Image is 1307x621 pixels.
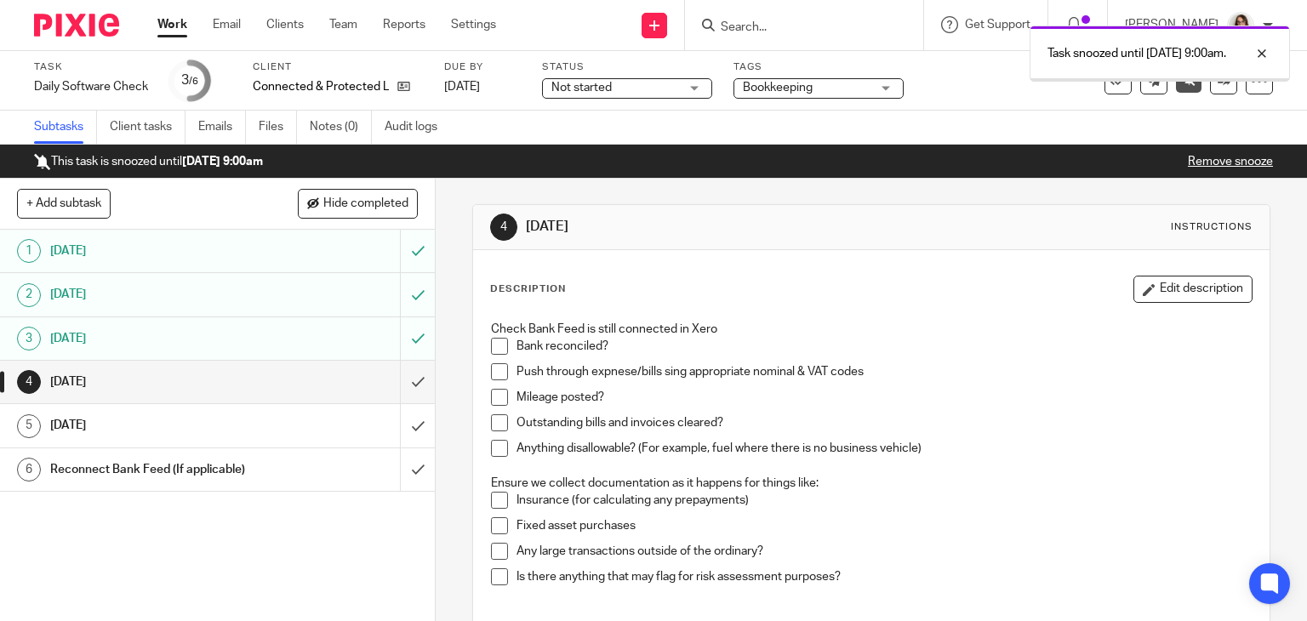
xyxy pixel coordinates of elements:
[17,327,41,350] div: 3
[34,111,97,144] a: Subtasks
[17,189,111,218] button: + Add subtask
[298,189,418,218] button: Hide completed
[551,82,612,94] span: Not started
[491,475,1253,492] p: Ensure we collect documentation as it happens for things like:
[110,111,185,144] a: Client tasks
[517,568,1253,585] p: Is there anything that may flag for risk assessment purposes?
[50,413,272,438] h1: [DATE]
[17,239,41,263] div: 1
[34,78,148,95] div: Daily Software Check
[50,238,272,264] h1: [DATE]
[181,71,198,90] div: 3
[50,326,272,351] h1: [DATE]
[542,60,712,74] label: Status
[1133,276,1253,303] button: Edit description
[517,363,1253,380] p: Push through expnese/bills sing appropriate nominal & VAT codes
[743,82,813,94] span: Bookkeeping
[198,111,246,144] a: Emails
[517,517,1253,534] p: Fixed asset purchases
[385,111,450,144] a: Audit logs
[1171,220,1253,234] div: Instructions
[383,16,425,33] a: Reports
[213,16,241,33] a: Email
[50,282,272,307] h1: [DATE]
[266,16,304,33] a: Clients
[50,369,272,395] h1: [DATE]
[323,197,408,211] span: Hide completed
[17,370,41,394] div: 4
[253,60,423,74] label: Client
[189,77,198,86] small: /6
[34,60,148,74] label: Task
[259,111,297,144] a: Files
[34,153,263,170] p: This task is snoozed until
[253,78,389,95] p: Connected & Protected Ltd
[490,214,517,241] div: 4
[1227,12,1254,39] img: Caroline%20-%20HS%20-%20LI.png
[1047,45,1226,62] p: Task snoozed until [DATE] 9:00am.
[157,16,187,33] a: Work
[1188,156,1273,168] a: Remove snooze
[451,16,496,33] a: Settings
[17,414,41,438] div: 5
[50,457,272,482] h1: Reconnect Bank Feed (If applicable)
[517,543,1253,560] p: Any large transactions outside of the ordinary?
[491,321,1253,338] p: Check Bank Feed is still connected in Xero
[517,389,1253,406] p: Mileage posted?
[17,283,41,307] div: 2
[517,440,1253,457] p: Anything disallowable? (For example, fuel where there is no business vehicle)
[490,282,566,296] p: Description
[182,156,263,168] b: [DATE] 9:00am
[526,218,907,236] h1: [DATE]
[444,60,521,74] label: Due by
[329,16,357,33] a: Team
[17,458,41,481] div: 6
[34,14,119,37] img: Pixie
[310,111,372,144] a: Notes (0)
[444,81,480,93] span: [DATE]
[517,414,1253,431] p: Outstanding bills and invoices cleared?
[517,492,1253,509] p: Insurance (for calculating any prepayments)
[517,338,1253,355] p: Bank reconciled?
